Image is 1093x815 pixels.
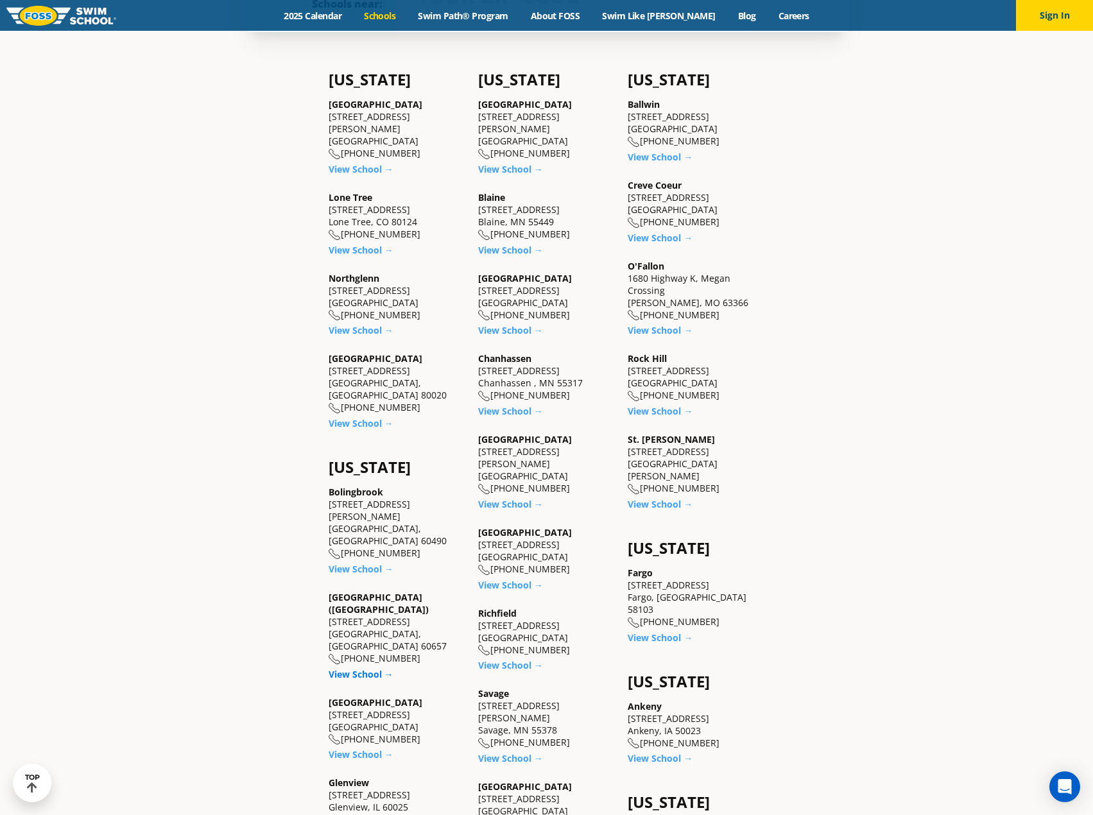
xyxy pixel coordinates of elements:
a: Glenview [329,776,369,789]
a: View School → [329,417,393,429]
img: location-phone-o-icon.svg [329,230,341,241]
a: [GEOGRAPHIC_DATA] [478,526,572,538]
a: View School → [329,163,393,175]
a: 2025 Calendar [273,10,353,22]
div: [STREET_ADDRESS] [GEOGRAPHIC_DATA] [PHONE_NUMBER] [628,352,764,402]
a: [GEOGRAPHIC_DATA] [478,433,572,445]
a: Swim Path® Program [407,10,519,22]
div: [STREET_ADDRESS] Blaine, MN 55449 [PHONE_NUMBER] [478,191,615,241]
h4: [US_STATE] [628,673,764,691]
img: location-phone-o-icon.svg [478,310,490,321]
img: location-phone-o-icon.svg [478,565,490,576]
a: View School → [329,244,393,256]
div: [STREET_ADDRESS] [GEOGRAPHIC_DATA] [PHONE_NUMBER] [628,98,764,148]
a: [GEOGRAPHIC_DATA] [329,352,422,365]
a: About FOSS [519,10,591,22]
a: Northglenn [329,272,379,284]
a: View School → [628,232,693,244]
a: Careers [767,10,820,22]
a: [GEOGRAPHIC_DATA] [478,272,572,284]
h4: [US_STATE] [628,539,764,557]
a: View School → [478,244,543,256]
img: location-phone-o-icon.svg [628,137,640,148]
a: Lone Tree [329,191,372,203]
div: [STREET_ADDRESS] [GEOGRAPHIC_DATA] [PHONE_NUMBER] [478,607,615,656]
div: [STREET_ADDRESS] Chanhassen , MN 55317 [PHONE_NUMBER] [478,352,615,402]
img: location-phone-o-icon.svg [329,654,341,665]
img: FOSS Swim School Logo [6,6,116,26]
a: Blog [727,10,767,22]
a: View School → [478,405,543,417]
div: 1680 Highway K, Megan Crossing [PERSON_NAME], MO 63366 [PHONE_NUMBER] [628,260,764,322]
a: Ankeny [628,700,662,712]
div: [STREET_ADDRESS] Ankeny, IA 50023 [PHONE_NUMBER] [628,700,764,750]
a: View School → [329,324,393,336]
a: Fargo [628,567,653,579]
a: Richfield [478,607,517,619]
img: location-phone-o-icon.svg [329,549,341,560]
div: TOP [25,773,40,793]
h4: [US_STATE] [628,793,764,811]
div: [STREET_ADDRESS][PERSON_NAME] [GEOGRAPHIC_DATA], [GEOGRAPHIC_DATA] 60490 [PHONE_NUMBER] [329,486,465,560]
a: Creve Coeur [628,179,682,191]
a: View School → [478,163,543,175]
img: location-phone-o-icon.svg [478,391,490,402]
img: location-phone-o-icon.svg [478,645,490,656]
img: location-phone-o-icon.svg [628,218,640,228]
a: View School → [329,668,393,680]
img: location-phone-o-icon.svg [628,391,640,402]
a: [GEOGRAPHIC_DATA] [329,98,422,110]
img: location-phone-o-icon.svg [628,738,640,749]
a: Savage [478,687,509,699]
div: [STREET_ADDRESS] [GEOGRAPHIC_DATA], [GEOGRAPHIC_DATA] 80020 [PHONE_NUMBER] [329,352,465,414]
a: Bolingbrook [329,486,383,498]
img: location-phone-o-icon.svg [478,149,490,160]
div: [STREET_ADDRESS] [GEOGRAPHIC_DATA], [GEOGRAPHIC_DATA] 60657 [PHONE_NUMBER] [329,591,465,665]
img: location-phone-o-icon.svg [478,484,490,495]
a: View School → [478,498,543,510]
a: View School → [478,579,543,591]
a: O'Fallon [628,260,664,272]
a: Swim Like [PERSON_NAME] [591,10,727,22]
h4: [US_STATE] [329,71,465,89]
a: View School → [329,748,393,760]
a: Ballwin [628,98,660,110]
img: location-phone-o-icon.svg [628,484,640,495]
a: [GEOGRAPHIC_DATA] [329,696,422,708]
div: [STREET_ADDRESS][PERSON_NAME] [GEOGRAPHIC_DATA] [PHONE_NUMBER] [329,98,465,160]
img: location-phone-o-icon.svg [478,230,490,241]
img: location-phone-o-icon.svg [329,310,341,321]
a: Chanhassen [478,352,531,365]
h4: [US_STATE] [329,458,465,476]
a: Blaine [478,191,505,203]
img: location-phone-o-icon.svg [628,310,640,321]
img: location-phone-o-icon.svg [329,734,341,745]
img: location-phone-o-icon.svg [478,738,490,749]
div: [STREET_ADDRESS][PERSON_NAME] [GEOGRAPHIC_DATA] [PHONE_NUMBER] [478,433,615,495]
a: [GEOGRAPHIC_DATA] [478,98,572,110]
div: [STREET_ADDRESS][PERSON_NAME] [GEOGRAPHIC_DATA] [PHONE_NUMBER] [478,98,615,160]
div: [STREET_ADDRESS] [GEOGRAPHIC_DATA][PERSON_NAME] [PHONE_NUMBER] [628,433,764,495]
div: [STREET_ADDRESS] [GEOGRAPHIC_DATA] [PHONE_NUMBER] [329,272,465,322]
a: [GEOGRAPHIC_DATA] [478,780,572,793]
div: Open Intercom Messenger [1049,771,1080,802]
a: Rock Hill [628,352,667,365]
a: Schools [353,10,407,22]
a: View School → [628,405,693,417]
a: [GEOGRAPHIC_DATA] ([GEOGRAPHIC_DATA]) [329,591,429,615]
a: View School → [628,324,693,336]
div: [STREET_ADDRESS] [GEOGRAPHIC_DATA] [PHONE_NUMBER] [478,272,615,322]
a: View School → [329,563,393,575]
div: [STREET_ADDRESS] Lone Tree, CO 80124 [PHONE_NUMBER] [329,191,465,241]
img: location-phone-o-icon.svg [329,403,341,414]
h4: [US_STATE] [478,71,615,89]
a: View School → [628,151,693,163]
div: [STREET_ADDRESS] [GEOGRAPHIC_DATA] [PHONE_NUMBER] [478,526,615,576]
div: [STREET_ADDRESS] [GEOGRAPHIC_DATA] [PHONE_NUMBER] [329,696,465,746]
a: View School → [628,631,693,644]
a: View School → [478,659,543,671]
a: View School → [628,498,693,510]
a: St. [PERSON_NAME] [628,433,715,445]
img: location-phone-o-icon.svg [329,149,341,160]
div: [STREET_ADDRESS][PERSON_NAME] Savage, MN 55378 [PHONE_NUMBER] [478,687,615,749]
